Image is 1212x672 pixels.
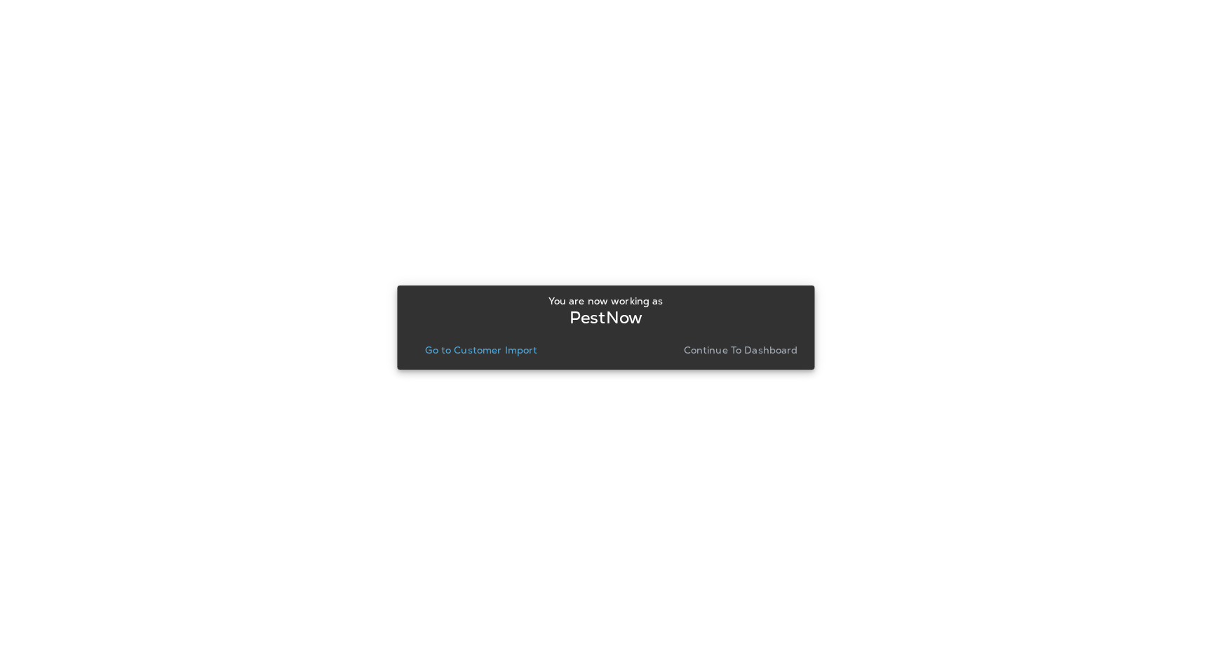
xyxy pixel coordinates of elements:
p: Continue to Dashboard [684,344,798,356]
button: Continue to Dashboard [678,340,804,360]
p: You are now working as [548,295,663,307]
p: Go to Customer Import [425,344,537,356]
button: Go to Customer Import [419,340,543,360]
p: PestNow [570,312,642,323]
